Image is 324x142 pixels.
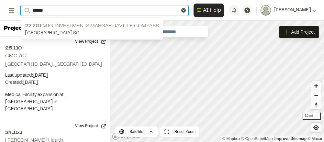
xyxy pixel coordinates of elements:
p: Last updated: [DATE] [5,72,105,79]
span: 22.201 [25,24,42,28]
h2: 25.110 [5,44,105,52]
a: Maxar [307,137,322,141]
button: Zoom in [311,81,321,91]
button: View Project [71,37,110,47]
p: MIG Investments Margaritaville Compass [25,22,159,30]
a: Map feedback [274,137,307,141]
p: Projects [4,24,28,33]
button: Open AI Assistant [194,4,224,17]
div: Open AI Assistant [194,4,227,17]
p: Medical Facility expansion at [GEOGRAPHIC_DATA] in [GEOGRAPHIC_DATA] [5,92,105,113]
button: Clear text [181,8,186,13]
h2: CMC 707 [5,54,27,58]
button: Search [21,5,32,16]
a: Mapbox logo [112,133,140,140]
img: User [261,5,271,16]
p: [GEOGRAPHIC_DATA] , SC [25,30,159,37]
button: View Project [71,121,110,131]
button: [PERSON_NAME] [261,5,316,16]
button: Reset Zoom [160,126,199,137]
p: Created: [DATE] [5,79,105,86]
a: Mapbox [222,137,240,141]
h2: 24.153 [5,129,105,137]
p: [GEOGRAPHIC_DATA], [GEOGRAPHIC_DATA] [5,61,105,68]
button: Satellite [115,126,158,137]
div: 10 mi [303,113,321,120]
button: Find my location [311,123,321,132]
a: OpenStreetMap [241,137,273,141]
span: AI Help [203,6,221,14]
button: Zoom out [311,91,321,100]
span: [PERSON_NAME] [274,7,311,14]
a: 22.201 MIG Investments Margaritaville Compass[GEOGRAPHIC_DATA],SC [21,19,163,39]
span: Add Project [291,29,315,35]
button: Reset bearing to north [311,100,321,109]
